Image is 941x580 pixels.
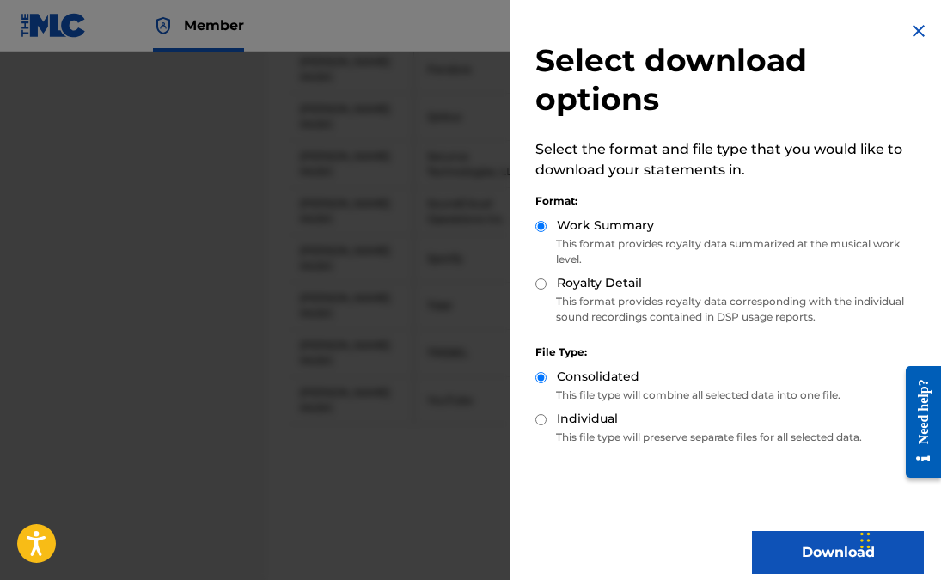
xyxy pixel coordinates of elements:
h2: Select download options [535,41,924,119]
div: Format: [535,193,924,209]
div: Drag [860,515,871,566]
span: Member [184,15,244,35]
iframe: Chat Widget [855,498,941,580]
button: Download [752,531,924,574]
label: Work Summary [557,217,654,235]
p: This file type will combine all selected data into one file. [535,388,924,403]
iframe: Resource Center [893,353,941,491]
label: Royalty Detail [557,274,642,292]
label: Individual [557,410,618,428]
label: Consolidated [557,368,639,386]
img: MLC Logo [21,13,87,38]
div: File Type: [535,345,924,360]
img: Top Rightsholder [153,15,174,36]
p: Select the format and file type that you would like to download your statements in. [535,139,924,180]
p: This format provides royalty data corresponding with the individual sound recordings contained in... [535,294,924,325]
p: This file type will preserve separate files for all selected data. [535,430,924,445]
p: This format provides royalty data summarized at the musical work level. [535,236,924,267]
